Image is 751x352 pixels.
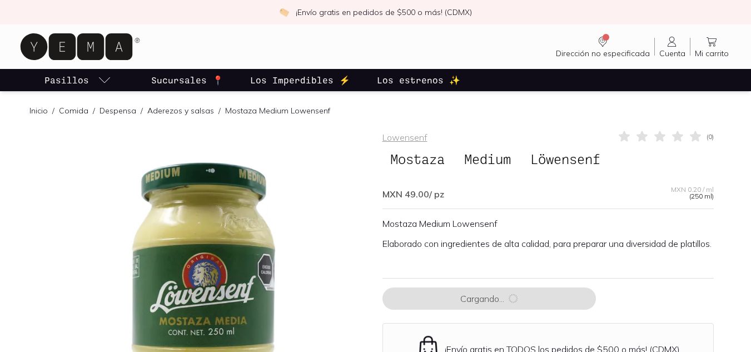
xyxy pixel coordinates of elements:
[377,73,460,87] p: Los estrenos ✨
[382,218,714,229] p: Mostaza Medium Lowensenf
[279,7,289,17] img: check
[556,48,650,58] span: Dirección no especificada
[382,238,714,249] p: Elaborado con ingredientes de alta calidad, para preparar una diversidad de platillos.
[523,148,608,170] span: Löwensenf
[214,105,225,116] span: /
[136,105,147,116] span: /
[659,48,685,58] span: Cuenta
[382,148,452,170] span: Mostaza
[375,69,462,91] a: Los estrenos ✨
[382,189,444,200] span: MXN 49.00 / pz
[695,48,729,58] span: Mi carrito
[42,69,113,91] a: pasillo-todos-link
[248,69,352,91] a: Los Imperdibles ⚡️
[48,105,59,116] span: /
[671,186,714,193] span: MXN 0.20 / ml
[44,73,89,87] p: Pasillos
[689,193,714,200] span: (250 ml)
[100,106,136,116] a: Despensa
[382,287,596,310] button: Cargando...
[250,73,350,87] p: Los Imperdibles ⚡️
[690,35,733,58] a: Mi carrito
[225,105,330,116] p: Mostaza Medium Lowensenf
[551,35,654,58] a: Dirección no especificada
[88,105,100,116] span: /
[707,133,714,140] span: ( 0 )
[655,35,690,58] a: Cuenta
[29,106,48,116] a: Inicio
[382,132,427,143] a: Lowensenf
[59,106,88,116] a: Comida
[456,148,519,170] span: Medium
[147,106,214,116] a: Aderezos y salsas
[151,73,223,87] p: Sucursales 📍
[149,69,226,91] a: Sucursales 📍
[296,7,472,18] p: ¡Envío gratis en pedidos de $500 o más! (CDMX)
